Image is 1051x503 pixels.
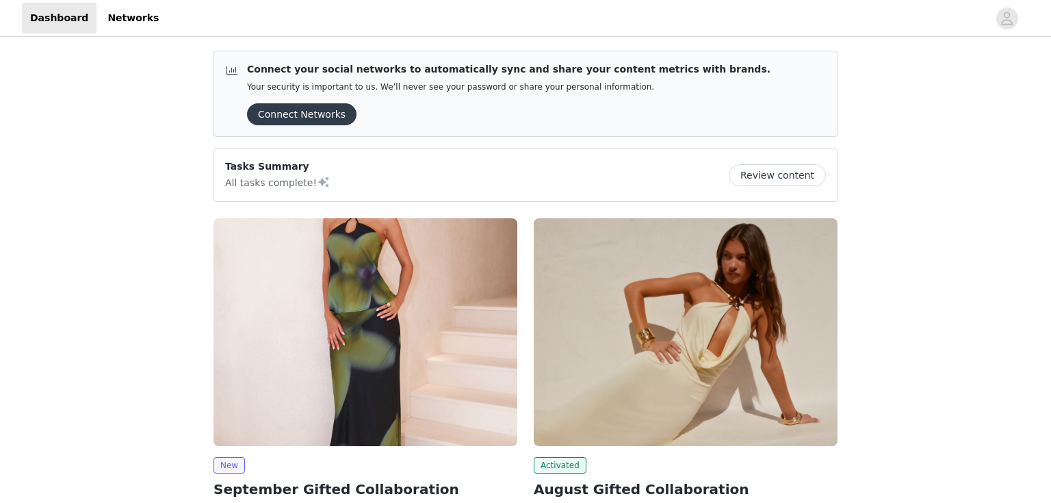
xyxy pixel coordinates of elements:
a: Dashboard [22,3,96,34]
p: All tasks complete! [225,174,330,190]
h2: September Gifted Collaboration [213,479,517,500]
span: Activated [534,457,586,474]
button: Review content [729,164,826,186]
img: Peppermayo AUS [534,218,838,446]
img: Peppermayo AUS [213,218,517,446]
a: Networks [99,3,167,34]
p: Your security is important to us. We’ll never see your password or share your personal information. [247,82,770,92]
p: Tasks Summary [225,159,330,174]
p: Connect your social networks to automatically sync and share your content metrics with brands. [247,62,770,77]
div: avatar [1000,8,1013,29]
span: New [213,457,245,474]
button: Connect Networks [247,103,356,125]
h2: August Gifted Collaboration [534,479,838,500]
